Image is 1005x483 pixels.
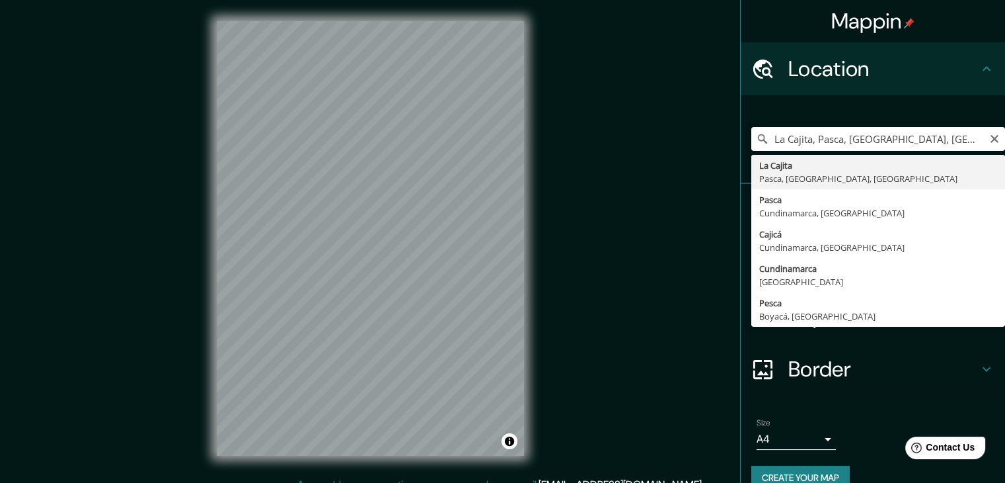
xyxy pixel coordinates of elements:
[831,8,915,34] h4: Mappin
[788,303,979,329] h4: Layout
[759,159,997,172] div: La Cajita
[759,310,997,323] div: Boyacá, [GEOGRAPHIC_DATA]
[759,296,997,310] div: Pesca
[502,433,517,449] button: Toggle attribution
[741,290,1005,343] div: Layout
[741,237,1005,290] div: Style
[751,127,1005,151] input: Pick your city or area
[759,206,997,220] div: Cundinamarca, [GEOGRAPHIC_DATA]
[759,241,997,254] div: Cundinamarca, [GEOGRAPHIC_DATA]
[759,193,997,206] div: Pasca
[759,228,997,241] div: Cajicá
[989,132,1000,144] button: Clear
[217,21,524,456] canvas: Map
[887,431,990,468] iframe: Help widget launcher
[759,275,997,288] div: [GEOGRAPHIC_DATA]
[759,172,997,185] div: Pasca, [GEOGRAPHIC_DATA], [GEOGRAPHIC_DATA]
[757,417,770,429] label: Size
[788,356,979,382] h4: Border
[741,343,1005,396] div: Border
[757,429,836,450] div: A4
[759,262,997,275] div: Cundinamarca
[741,42,1005,95] div: Location
[904,18,914,28] img: pin-icon.png
[741,184,1005,237] div: Pins
[788,56,979,82] h4: Location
